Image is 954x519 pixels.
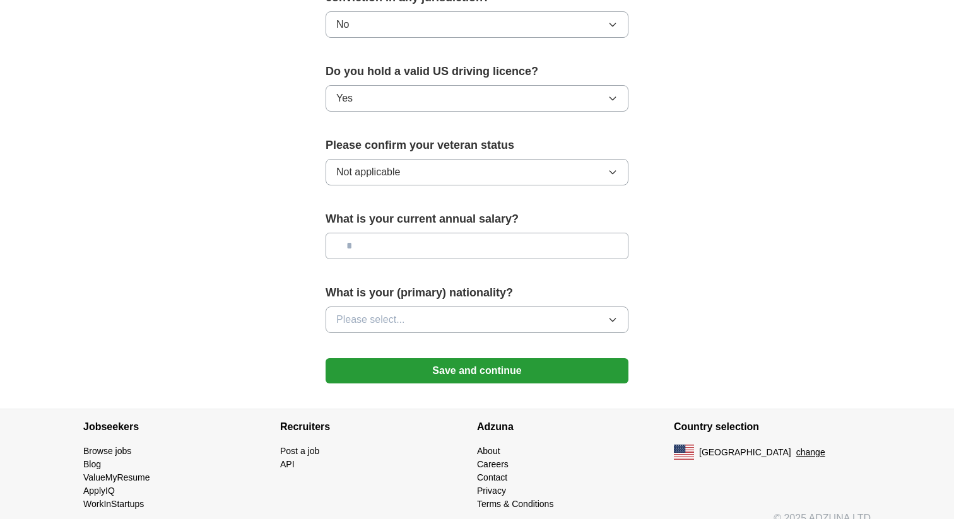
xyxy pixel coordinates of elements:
[326,211,628,228] label: What is your current annual salary?
[83,472,150,482] a: ValueMyResume
[336,17,349,32] span: No
[326,159,628,185] button: Not applicable
[674,445,694,460] img: US flag
[336,165,400,180] span: Not applicable
[796,446,825,459] button: change
[326,137,628,154] label: Please confirm your veteran status
[326,306,628,333] button: Please select...
[83,459,101,469] a: Blog
[477,472,507,482] a: Contact
[326,85,628,112] button: Yes
[674,409,871,445] h4: Country selection
[336,91,353,106] span: Yes
[83,499,144,509] a: WorkInStartups
[477,446,500,456] a: About
[477,486,506,496] a: Privacy
[326,358,628,383] button: Save and continue
[83,486,115,496] a: ApplyIQ
[477,459,509,469] a: Careers
[280,446,319,456] a: Post a job
[477,499,553,509] a: Terms & Conditions
[326,11,628,38] button: No
[336,312,405,327] span: Please select...
[699,446,791,459] span: [GEOGRAPHIC_DATA]
[280,459,295,469] a: API
[83,446,131,456] a: Browse jobs
[326,284,628,301] label: What is your (primary) nationality?
[326,63,628,80] label: Do you hold a valid US driving licence?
